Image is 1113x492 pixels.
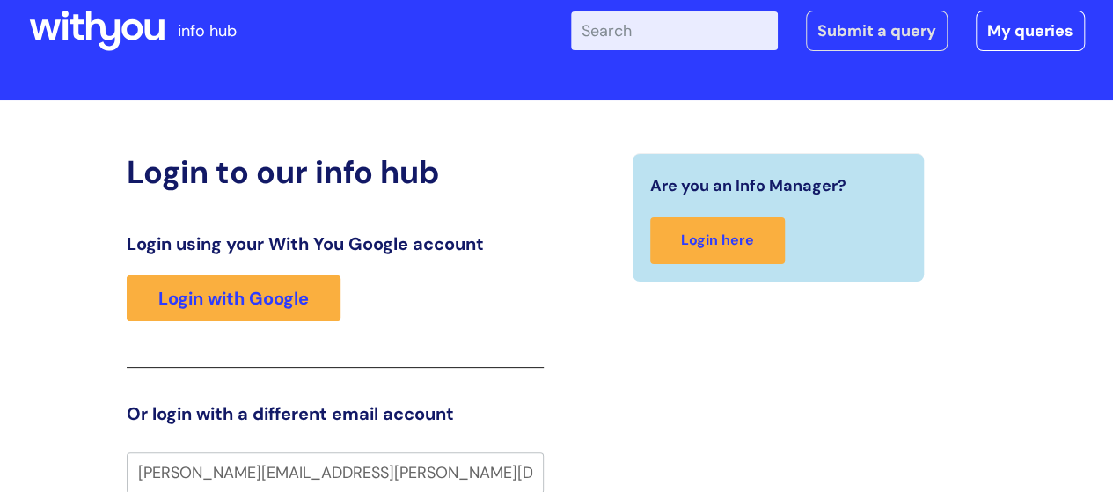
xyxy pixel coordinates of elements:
a: Login here [650,217,785,264]
h3: Login using your With You Google account [127,233,544,254]
a: My queries [976,11,1085,51]
h3: Or login with a different email account [127,403,544,424]
h2: Login to our info hub [127,153,544,191]
a: Login with Google [127,275,340,321]
span: Are you an Info Manager? [650,172,846,200]
a: Submit a query [806,11,948,51]
p: info hub [178,17,237,45]
input: Search [571,11,778,50]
